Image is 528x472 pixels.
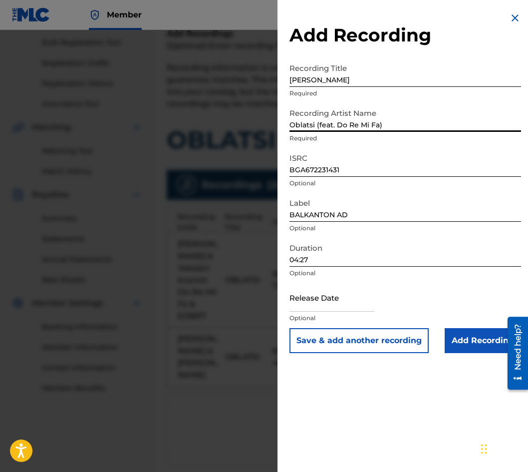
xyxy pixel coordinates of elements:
p: Optional [289,224,521,233]
input: Add Recording [445,328,521,353]
button: Save & add another recording [289,328,429,353]
h2: Add Recording [289,24,521,46]
span: Member [107,9,142,20]
div: Джаджи за чат [478,424,528,472]
p: Optional [289,179,521,188]
img: MLC Logo [12,7,50,22]
iframe: Resource Center [500,313,528,394]
div: Плъзни [481,434,487,464]
iframe: Chat Widget [478,424,528,472]
p: Required [289,134,521,143]
p: Optional [289,269,521,278]
img: Top Rightsholder [89,9,101,21]
p: Required [289,89,521,98]
p: Optional [289,314,521,323]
